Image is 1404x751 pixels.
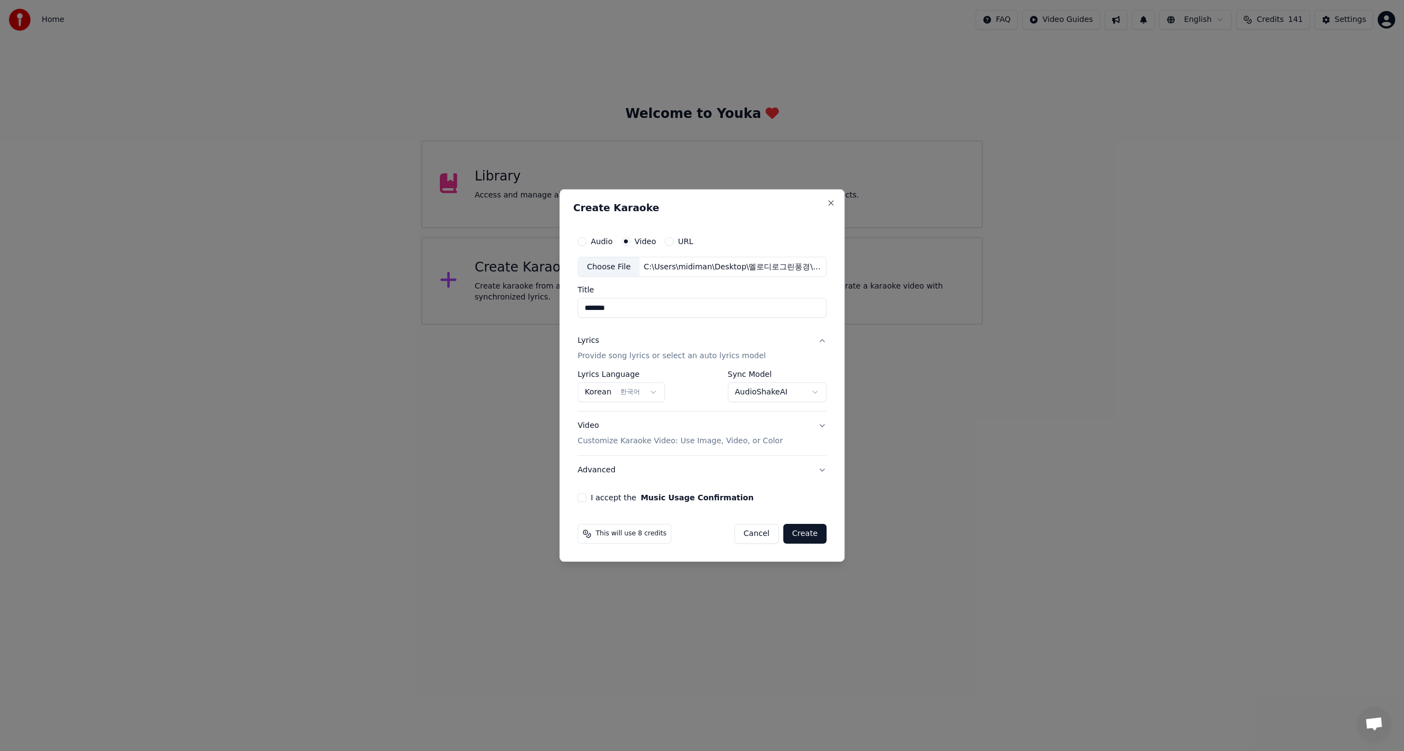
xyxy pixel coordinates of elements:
div: Video [578,421,783,447]
label: URL [678,238,693,245]
div: Lyrics [578,336,599,347]
div: LyricsProvide song lyrics or select an auto lyrics model [578,371,826,411]
label: Title [578,286,826,294]
div: C:\Users\midiman\Desktop\멜로디로그린풍경\미운사랑\미운사랑.mp4 [639,262,826,273]
p: Provide song lyrics or select an auto lyrics model [578,351,766,362]
label: Audio [591,238,613,245]
label: Lyrics Language [578,371,665,379]
h2: Create Karaoke [573,203,831,213]
label: Sync Model [728,371,826,379]
button: Advanced [578,456,826,484]
button: Create [783,524,826,544]
span: This will use 8 credits [596,529,666,538]
label: I accept the [591,494,754,501]
p: Customize Karaoke Video: Use Image, Video, or Color [578,436,783,447]
button: Cancel [734,524,779,544]
button: VideoCustomize Karaoke Video: Use Image, Video, or Color [578,412,826,456]
button: LyricsProvide song lyrics or select an auto lyrics model [578,327,826,371]
button: I accept the [641,494,754,501]
div: Choose File [578,257,639,277]
label: Video [635,238,656,245]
